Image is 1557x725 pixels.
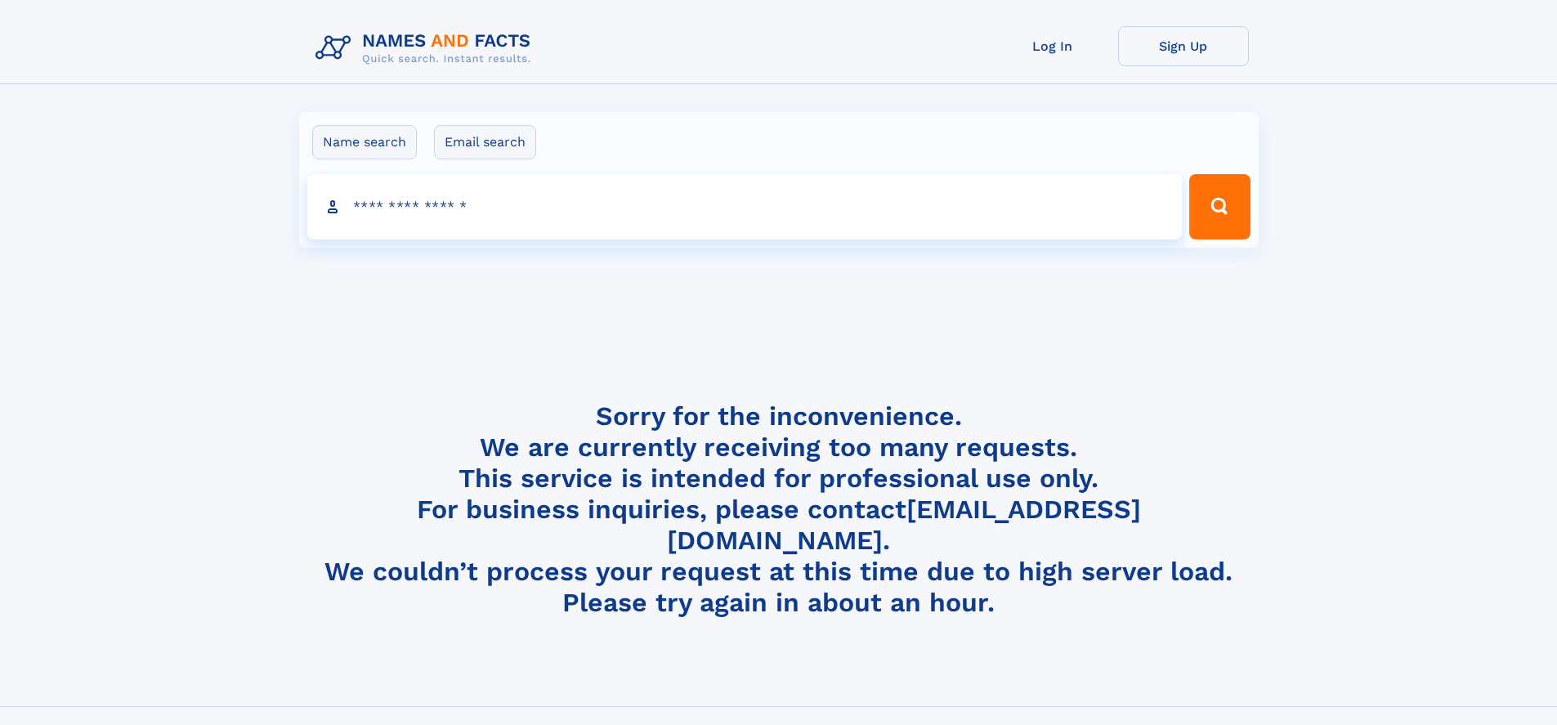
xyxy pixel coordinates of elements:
[309,401,1249,619] h4: Sorry for the inconvenience. We are currently receiving too many requests. This service is intend...
[312,125,417,159] label: Name search
[1118,26,1249,66] a: Sign Up
[987,26,1118,66] a: Log In
[667,494,1141,556] a: [EMAIL_ADDRESS][DOMAIN_NAME]
[434,125,536,159] label: Email search
[307,174,1183,239] input: search input
[1189,174,1250,239] button: Search Button
[309,26,544,70] img: Logo Names and Facts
